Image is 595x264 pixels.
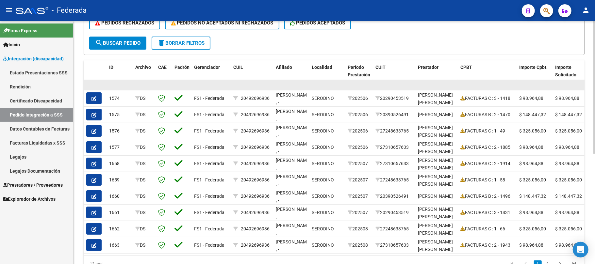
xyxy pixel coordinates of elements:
mat-icon: search [95,39,103,47]
span: [PERSON_NAME] , - [276,207,311,219]
div: Open Intercom Messenger [573,242,588,257]
button: PEDIDOS ACEPTADOS [284,16,351,29]
div: 1658 [109,160,130,167]
span: $ 98.964,88 [519,242,543,248]
div: 20492696936 [241,144,270,151]
span: CAE [158,65,167,70]
datatable-header-cell: Prestador [415,60,458,89]
div: 20290453519 [375,95,413,102]
div: DS [135,225,153,233]
span: $ 98.964,88 [519,210,543,215]
div: 27248633765 [375,127,413,135]
div: [PERSON_NAME] [PERSON_NAME] [418,140,455,155]
span: SERODINO [312,226,334,231]
span: Afiliado [276,65,292,70]
span: $ 148.447,32 [555,194,582,199]
div: DS [135,111,153,118]
div: FACTURAS C : 3 - 1418 [460,95,514,102]
span: Período Prestación [348,65,370,77]
div: 1574 [109,95,130,102]
mat-icon: delete [157,39,165,47]
span: Explorador de Archivos [3,195,56,203]
div: DS [135,209,153,216]
span: PEDIDOS RECHAZADOS [95,20,154,26]
span: FS1 - Federada [194,210,224,215]
span: Gerenciador [194,65,220,70]
span: PEDIDOS ACEPTADOS [290,20,345,26]
span: SERODINO [312,96,334,101]
datatable-header-cell: Localidad [309,60,345,89]
span: $ 148.447,32 [555,112,582,117]
div: 202506 [348,127,370,135]
div: 1575 [109,111,130,118]
span: SERODINO [312,145,334,150]
div: 20492696936 [241,209,270,216]
div: [PERSON_NAME] [PERSON_NAME] [418,173,455,188]
datatable-header-cell: Importe Cpbt. [517,60,553,89]
div: 1659 [109,176,130,184]
div: 27248633765 [375,176,413,184]
div: 202506 [348,144,370,151]
div: [PERSON_NAME] [PERSON_NAME] [418,222,455,237]
span: SERODINO [312,161,334,166]
datatable-header-cell: CUIT [373,60,415,89]
div: [PERSON_NAME] [PERSON_NAME] [418,124,455,139]
button: PEDIDOS NO ACEPTADOS NI RECHAZADOS [165,16,279,29]
span: $ 325.056,00 [555,177,582,182]
span: FS1 - Federada [194,194,224,199]
div: FACTURAS C : 1 - 58 [460,176,514,184]
datatable-header-cell: Importe Solicitado [553,60,588,89]
span: SERODINO [312,128,334,133]
span: Importe Solicitado [555,65,576,77]
span: [PERSON_NAME] , - [276,239,311,252]
div: 20492696936 [241,193,270,200]
span: SERODINO [312,112,334,117]
span: [PERSON_NAME] , - [276,92,311,105]
div: 20390526491 [375,111,413,118]
span: Integración (discapacidad) [3,55,64,62]
div: DS [135,144,153,151]
div: 20290453519 [375,209,413,216]
div: [PERSON_NAME] [PERSON_NAME] [418,238,455,253]
div: FACTURAS C : 2 - 1943 [460,241,514,249]
div: 20492696936 [241,95,270,102]
span: SERODINO [312,242,334,248]
span: [PERSON_NAME] , - [276,174,311,187]
span: $ 98.964,88 [519,161,543,166]
div: 202508 [348,241,370,249]
button: PEDIDOS RECHAZADOS [89,16,160,29]
div: 27310657633 [375,144,413,151]
span: [PERSON_NAME] , - [276,158,311,170]
span: $ 325.056,00 [519,177,546,182]
mat-icon: person [582,6,590,14]
span: Borrar Filtros [157,40,205,46]
div: 1576 [109,127,130,135]
datatable-header-cell: Período Prestación [345,60,373,89]
span: FS1 - Federada [194,112,224,117]
span: Prestadores / Proveedores [3,181,63,189]
div: 1663 [109,241,130,249]
div: 27248633765 [375,225,413,233]
span: [PERSON_NAME] , - [276,109,311,121]
div: 1660 [109,193,130,200]
datatable-header-cell: CPBT [458,60,517,89]
div: 20492696936 [241,241,270,249]
span: $ 325.056,00 [555,226,582,231]
span: $ 98.964,88 [555,145,579,150]
span: $ 98.964,88 [519,96,543,101]
span: FS1 - Federada [194,161,224,166]
span: SERODINO [312,177,334,182]
span: FS1 - Federada [194,177,224,182]
div: DS [135,160,153,167]
span: Importe Cpbt. [519,65,548,70]
span: Firma Express [3,27,37,34]
div: FACTURAS B : 2 - 1470 [460,111,514,118]
span: $ 98.964,88 [555,242,579,248]
div: DS [135,95,153,102]
span: $ 98.964,88 [519,145,543,150]
div: 1661 [109,209,130,216]
datatable-header-cell: Archivo [133,60,156,89]
div: DS [135,127,153,135]
div: FACTURAS C : 1 - 66 [460,225,514,233]
div: [PERSON_NAME] [PERSON_NAME] [418,157,455,172]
